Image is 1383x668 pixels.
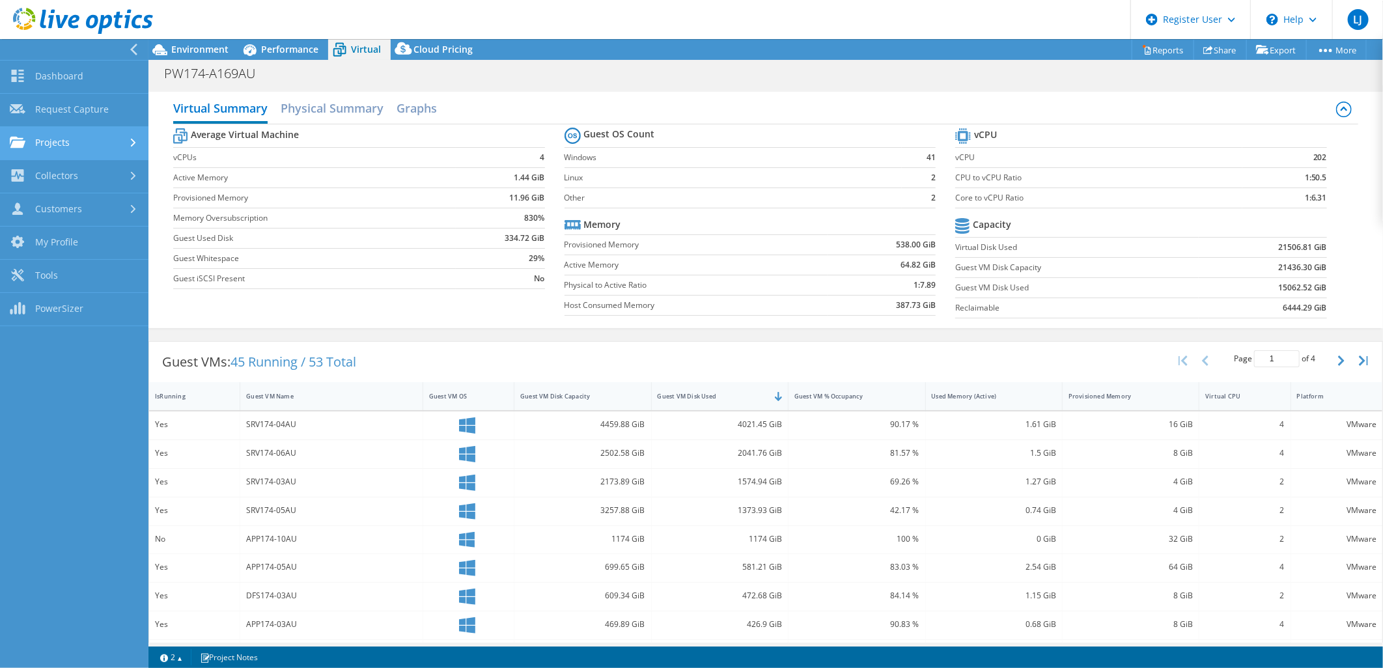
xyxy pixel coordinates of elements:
[246,475,417,489] div: SRV174-03AU
[173,151,456,164] label: vCPUs
[794,560,919,574] div: 83.03 %
[1266,14,1278,25] svg: \n
[901,258,936,271] b: 64.82 GiB
[173,212,456,225] label: Memory Oversubscription
[794,589,919,603] div: 84.14 %
[1205,532,1284,546] div: 2
[1297,392,1361,400] div: Platform
[1069,446,1193,460] div: 8 GiB
[1297,417,1376,432] div: VMware
[658,503,782,518] div: 1373.93 GiB
[565,299,828,312] label: Host Consumed Memory
[155,532,234,546] div: No
[246,532,417,546] div: APP174-10AU
[520,392,629,400] div: Guest VM Disk Capacity
[1069,532,1193,546] div: 32 GiB
[932,532,1056,546] div: 0 GiB
[1205,503,1284,518] div: 2
[1305,171,1327,184] b: 1:50.5
[525,212,545,225] b: 830%
[794,617,919,632] div: 90.83 %
[413,43,473,55] span: Cloud Pricing
[658,475,782,489] div: 1574.94 GiB
[155,446,234,460] div: Yes
[794,446,919,460] div: 81.57 %
[565,238,828,251] label: Provisioned Memory
[1234,350,1315,367] span: Page of
[535,272,545,285] b: No
[658,560,782,574] div: 581.21 GiB
[1306,40,1367,60] a: More
[1297,589,1376,603] div: VMware
[565,258,828,271] label: Active Memory
[520,532,645,546] div: 1174 GiB
[1205,475,1284,489] div: 2
[658,446,782,460] div: 2041.76 GiB
[931,191,936,204] b: 2
[932,589,1056,603] div: 1.15 GiB
[896,238,936,251] b: 538.00 GiB
[896,299,936,312] b: 387.73 GiB
[1069,560,1193,574] div: 64 GiB
[246,446,417,460] div: SRV174-06AU
[932,446,1056,460] div: 1.5 GiB
[351,43,381,55] span: Virtual
[1069,503,1193,518] div: 4 GiB
[520,417,645,432] div: 4459.88 GiB
[1283,301,1327,314] b: 6444.29 GiB
[1246,40,1307,60] a: Export
[955,261,1198,274] label: Guest VM Disk Capacity
[529,252,545,265] b: 29%
[973,218,1011,231] b: Capacity
[173,171,456,184] label: Active Memory
[173,252,456,265] label: Guest Whitespace
[191,128,299,141] b: Average Virtual Machine
[520,503,645,518] div: 3257.88 GiB
[955,301,1198,314] label: Reclaimable
[155,617,234,632] div: Yes
[932,417,1056,432] div: 1.61 GiB
[1297,475,1376,489] div: VMware
[246,503,417,518] div: SRV174-05AU
[1194,40,1247,60] a: Share
[565,191,902,204] label: Other
[1205,392,1268,400] div: Virtual CPU
[1278,261,1327,274] b: 21436.30 GiB
[914,279,936,292] b: 1:7.89
[1297,446,1376,460] div: VMware
[658,617,782,632] div: 426.9 GiB
[540,151,545,164] b: 4
[1297,503,1376,518] div: VMware
[932,475,1056,489] div: 1.27 GiB
[955,171,1242,184] label: CPU to vCPU Ratio
[1297,617,1376,632] div: VMware
[151,649,191,665] a: 2
[520,589,645,603] div: 609.34 GiB
[1069,475,1193,489] div: 4 GiB
[155,392,218,400] div: IsRunning
[1205,589,1284,603] div: 2
[246,617,417,632] div: APP174-03AU
[520,617,645,632] div: 469.89 GiB
[931,171,936,184] b: 2
[658,392,766,400] div: Guest VM Disk Used
[1305,191,1327,204] b: 1:6.31
[794,532,919,546] div: 100 %
[246,589,417,603] div: DFS174-03AU
[505,232,545,245] b: 334.72 GiB
[155,589,234,603] div: Yes
[520,446,645,460] div: 2502.58 GiB
[932,560,1056,574] div: 2.54 GiB
[565,279,828,292] label: Physical to Active Ratio
[1069,617,1193,632] div: 8 GiB
[955,281,1198,294] label: Guest VM Disk Used
[429,392,492,400] div: Guest VM OS
[246,560,417,574] div: APP174-05AU
[932,392,1041,400] div: Used Memory (Active)
[1348,9,1369,30] span: LJ
[173,272,456,285] label: Guest iSCSI Present
[191,649,267,665] a: Project Notes
[1205,560,1284,574] div: 4
[932,503,1056,518] div: 0.74 GiB
[149,342,369,382] div: Guest VMs:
